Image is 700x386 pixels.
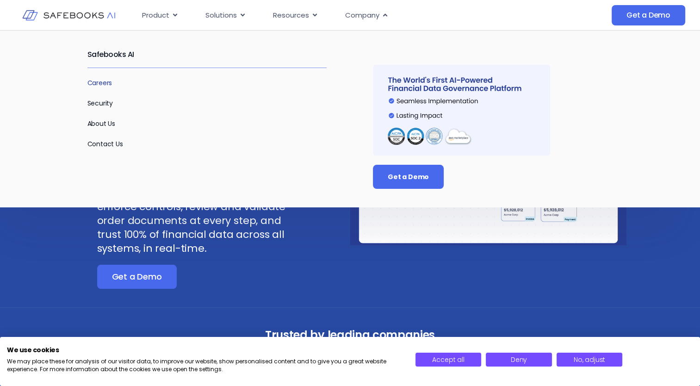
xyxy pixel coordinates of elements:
[626,11,670,20] span: Get a Demo
[112,272,162,281] span: Get a Demo
[486,353,552,367] button: Deny all cookies
[87,42,327,68] h2: Safebooks AI
[574,355,605,364] span: No, adjust
[388,172,429,181] span: Get a Demo
[345,10,379,21] span: Company
[415,353,482,367] button: Accept all cookies
[373,165,444,189] a: Get a Demo
[7,358,402,374] p: We may place these for analysis of our visitor data, to improve our website, show personalised co...
[612,5,685,25] a: Get a Demo
[135,6,533,25] nav: Menu
[97,172,304,255] p: Safebooks is the platform for finance teams to automate reconciliations, enforce controls, review...
[87,99,113,108] a: Security
[205,10,237,21] span: Solutions
[557,353,623,367] button: Adjust cookie preferences
[7,346,402,354] h2: We use cookies
[97,265,177,289] a: Get a Demo
[87,139,123,149] a: Contact Us
[135,6,533,25] div: Menu Toggle
[87,119,116,128] a: About Us
[511,355,527,364] span: Deny
[142,10,169,21] span: Product
[273,10,309,21] span: Resources
[87,78,112,87] a: Careers
[432,355,464,364] span: Accept all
